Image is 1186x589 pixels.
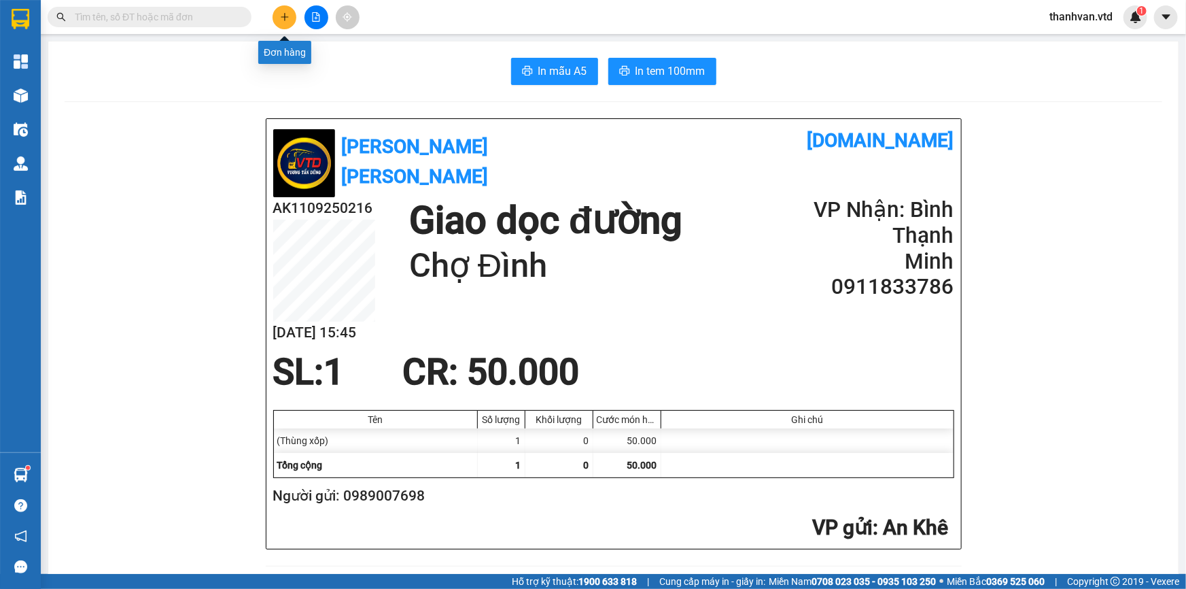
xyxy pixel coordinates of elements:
b: [PERSON_NAME] [PERSON_NAME] [342,135,489,188]
div: Tên [277,414,474,425]
button: plus [273,5,296,29]
span: question-circle [14,499,27,512]
div: Khối lượng [529,414,589,425]
span: Miền Bắc [947,574,1045,589]
h2: Người gửi: 0989007698 [273,485,949,507]
div: (Thùng xốp) [274,428,478,453]
sup: 1 [26,466,30,470]
h2: Minh [790,249,954,275]
span: caret-down [1160,11,1172,23]
span: Tổng cộng [277,460,323,471]
h2: AK1109250216 [273,197,375,220]
span: printer [522,65,533,78]
span: In tem 100mm [635,63,705,80]
h2: 0911833786 [790,274,954,300]
b: [DOMAIN_NAME] [807,129,954,152]
span: printer [619,65,630,78]
span: plus [280,12,290,22]
img: warehouse-icon [14,468,28,482]
strong: 0708 023 035 - 0935 103 250 [812,576,936,587]
span: ⚪️ [939,579,943,584]
span: Hỗ trợ kỹ thuật: [512,574,637,589]
span: 50.000 [627,460,657,471]
span: aim [343,12,352,22]
button: printerIn tem 100mm [608,58,716,85]
img: solution-icon [14,190,28,205]
button: file-add [304,5,328,29]
span: | [1055,574,1057,589]
input: Tìm tên, số ĐT hoặc mã đơn [75,10,235,24]
strong: 0369 525 060 [986,576,1045,587]
h1: Chợ Đình [409,244,682,288]
span: message [14,560,27,573]
sup: 1 [1137,6,1147,16]
img: warehouse-icon [14,156,28,171]
img: dashboard-icon [14,54,28,69]
h1: Giao dọc đường [409,197,682,244]
button: caret-down [1154,5,1178,29]
div: 1 [478,428,525,453]
span: copyright [1111,577,1120,586]
span: CR : 50.000 [402,351,579,393]
img: logo.jpg [273,129,335,197]
h2: : An Khê [273,514,949,542]
span: VP gửi [813,516,873,539]
span: 0 [584,460,589,471]
span: thanhvan.vtd [1039,8,1123,25]
div: Số lượng [481,414,521,425]
img: warehouse-icon [14,88,28,103]
div: Cước món hàng [597,414,657,425]
div: Đơn hàng [258,41,311,64]
span: SL: [273,351,324,393]
span: | [647,574,649,589]
span: Miền Nam [769,574,936,589]
span: In mẫu A5 [538,63,587,80]
span: Cung cấp máy in - giấy in: [659,574,765,589]
strong: 1900 633 818 [578,576,637,587]
h2: VP Nhận: Bình Thạnh [790,197,954,249]
span: 1 [324,351,345,393]
img: warehouse-icon [14,122,28,137]
img: icon-new-feature [1130,11,1142,23]
span: search [56,12,66,22]
span: file-add [311,12,321,22]
h2: [DATE] 15:45 [273,322,375,344]
div: 50.000 [593,428,661,453]
span: 1 [1139,6,1144,16]
div: 0 [525,428,593,453]
span: 1 [516,460,521,471]
button: aim [336,5,360,29]
img: logo-vxr [12,9,29,29]
div: Ghi chú [665,414,950,425]
button: printerIn mẫu A5 [511,58,598,85]
span: notification [14,530,27,543]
